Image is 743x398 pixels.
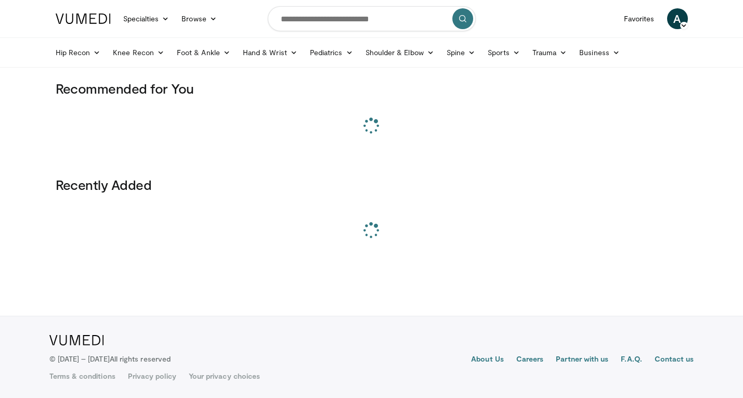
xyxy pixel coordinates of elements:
[481,42,526,63] a: Sports
[526,42,573,63] a: Trauma
[49,335,104,345] img: VuMedi Logo
[110,354,171,363] span: All rights reserved
[107,42,171,63] a: Knee Recon
[56,80,688,97] h3: Recommended for You
[189,371,260,381] a: Your privacy choices
[573,42,626,63] a: Business
[440,42,481,63] a: Spine
[237,42,304,63] a: Hand & Wrist
[268,6,476,31] input: Search topics, interventions
[359,42,440,63] a: Shoulder & Elbow
[556,354,608,366] a: Partner with us
[171,42,237,63] a: Foot & Ankle
[56,176,688,193] h3: Recently Added
[49,371,115,381] a: Terms & conditions
[49,354,171,364] p: © [DATE] – [DATE]
[667,8,688,29] a: A
[117,8,176,29] a: Specialties
[128,371,176,381] a: Privacy policy
[655,354,694,366] a: Contact us
[56,14,111,24] img: VuMedi Logo
[618,8,661,29] a: Favorites
[471,354,504,366] a: About Us
[621,354,642,366] a: F.A.Q.
[175,8,223,29] a: Browse
[304,42,359,63] a: Pediatrics
[49,42,107,63] a: Hip Recon
[516,354,544,366] a: Careers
